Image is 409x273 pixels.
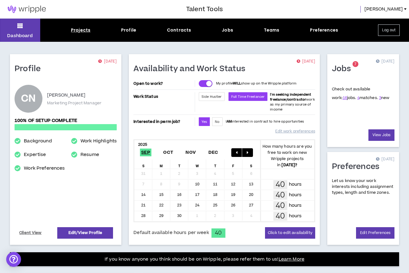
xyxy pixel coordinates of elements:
[357,95,359,101] a: 4
[279,256,304,262] a: Learn More
[376,58,394,65] p: [DATE]
[202,119,207,124] span: Yes
[170,159,188,169] div: T
[15,85,42,113] div: Cheryl N.
[152,159,170,169] div: M
[167,27,191,33] div: Contracts
[297,58,315,65] p: [DATE]
[206,159,224,169] div: T
[6,252,21,267] div: Open Intercom Messenger
[134,159,152,169] div: S
[376,156,394,162] p: [DATE]
[138,142,147,147] b: 2025
[80,151,99,158] a: Resume
[260,143,314,168] p: How many hours are you free to work on new Wripple projects in
[332,162,384,172] h1: Preferences
[357,95,378,101] span: matches.
[121,27,136,33] div: Profile
[202,94,222,99] span: Side Hustler
[216,81,296,86] p: My profile show up on the Wripple platform
[356,227,394,239] a: Edit Preferences
[378,24,400,36] button: Log out
[343,95,356,101] span: jobs.
[332,178,394,196] p: Let us know your work interests including assignment types, length and time zones.
[289,181,302,188] p: hours
[15,64,46,74] h1: Profile
[98,58,117,65] p: [DATE]
[215,119,220,124] span: No
[352,61,358,67] sup: 7
[57,227,113,239] a: Edit/View Profile
[140,149,151,156] span: Sep
[364,6,403,13] span: [PERSON_NAME]
[332,86,389,101] p: Check out available work:
[162,149,174,156] span: Oct
[71,27,90,33] div: Projects
[224,159,242,169] div: F
[310,27,338,33] div: Preferences
[105,256,304,263] p: If you know anyone you think should be on Wripple, please refer them to us!
[281,162,297,168] b: [DATE] ?
[379,95,381,101] a: 3
[227,119,232,124] strong: AM
[24,165,65,172] a: Work Preferences
[289,192,302,198] p: hours
[186,5,223,14] h3: Talent Tools
[270,92,311,102] b: I'm seeking independent freelance/contractor
[7,32,33,39] p: Dashboard
[264,27,280,33] div: Teams
[15,117,117,124] p: 100% of setup complete
[133,117,194,126] p: Interested in perm job?
[24,151,46,158] a: Expertise
[226,119,304,124] p: I interested in contract to hire opportunities
[24,137,52,145] a: Background
[265,227,315,239] button: Click to edit availability
[354,62,356,67] span: 7
[207,149,219,156] span: Dec
[222,27,233,33] div: Jobs
[133,64,250,74] h1: Availability and Work Status
[21,94,36,103] div: CN
[368,129,394,141] a: View Jobs
[188,159,206,169] div: W
[133,229,209,236] span: Default available hours per week
[133,81,194,86] p: Open to work?
[275,126,315,137] a: Edit work preferences
[47,92,85,99] p: [PERSON_NAME]
[18,227,43,238] a: Client View
[242,159,260,169] div: S
[270,92,315,112] span: work as my primary source of income
[47,100,102,106] p: Marketing Project Manager
[233,81,241,86] strong: WILL
[80,137,117,145] a: Work Highlights
[289,213,302,219] p: hours
[379,95,389,101] span: new
[332,64,355,74] h1: Jobs
[184,149,197,156] span: Nov
[133,92,194,101] p: Work Status
[289,202,302,209] p: hours
[343,95,347,101] a: 16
